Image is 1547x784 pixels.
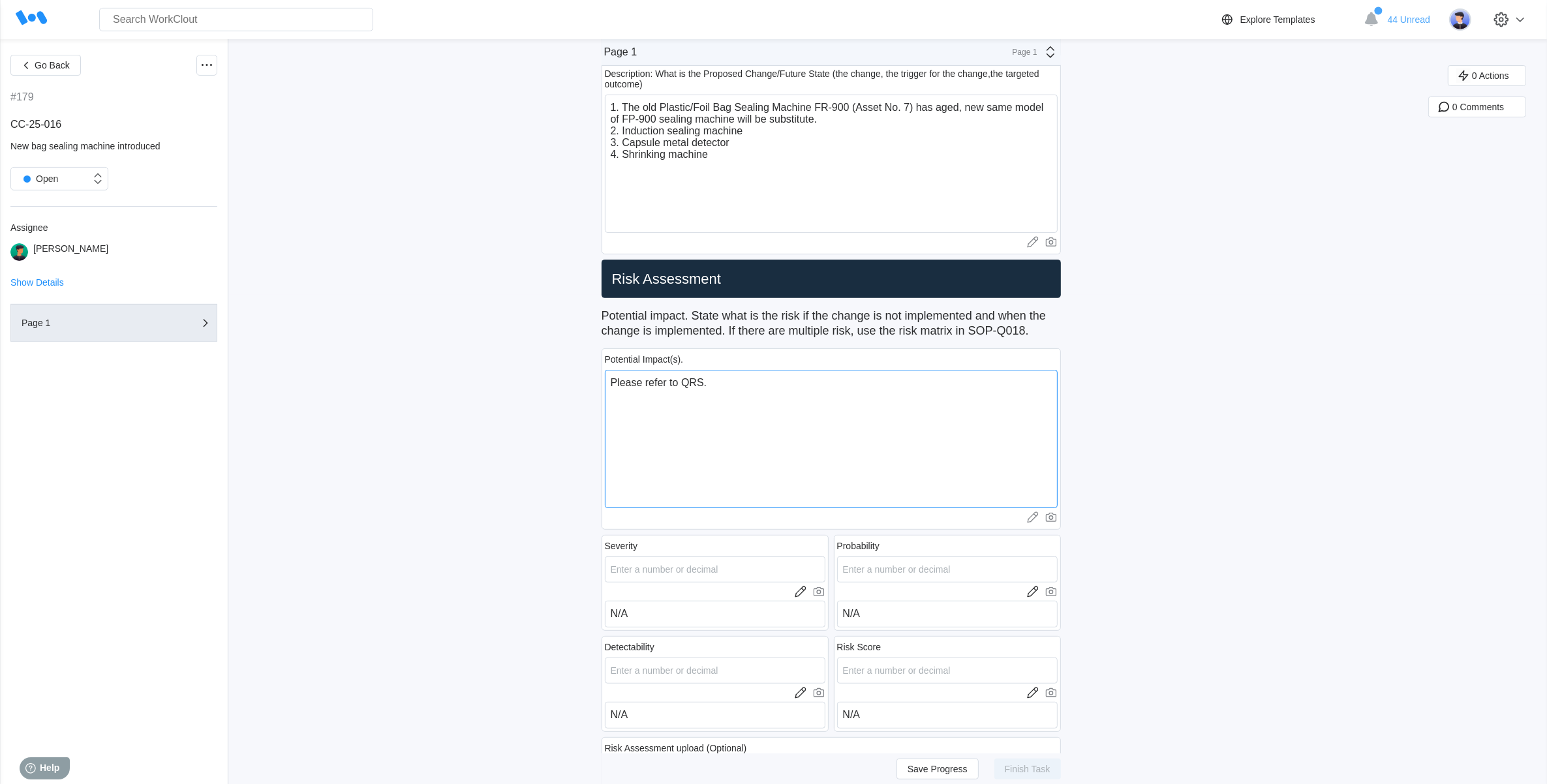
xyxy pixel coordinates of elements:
button: Go Back [10,55,81,76]
span: Save Progress [908,764,968,773]
div: Open [18,170,58,188]
button: Page 1 [10,304,217,342]
textarea: N/A [605,601,825,627]
div: Description: What is the Proposed Change/Future State (the change, the trigger for the change,the... [605,68,1058,89]
div: Page 1 [1005,48,1037,57]
img: user-5.png [1449,8,1471,31]
div: #179 [10,91,34,103]
div: Potential Impact(s). [605,354,684,365]
button: 0 Comments [1428,97,1526,117]
div: Page 1 [604,46,637,58]
button: Show Details [10,278,64,287]
input: Search WorkClout [99,8,373,31]
div: Explore Templates [1240,14,1315,25]
div: Probability [837,541,880,551]
textarea: N/A [837,601,1058,627]
span: Finish Task [1005,764,1050,773]
div: Detectability [605,642,654,652]
p: Potential impact. State what is the risk if the change is not implemented and when the change is ... [602,303,1061,343]
input: Enter a number or decimal [837,556,1058,582]
div: New bag sealing machine introduced [10,141,217,151]
div: Risk Score [837,642,881,652]
img: user.png [10,243,28,261]
div: Risk Assessment upload (Optional) [605,743,747,753]
h2: Risk Assessment [607,270,1056,288]
span: 0 Actions [1472,71,1509,80]
div: Page 1 [22,318,152,327]
div: Severity [605,541,638,551]
textarea: Please refer to QRS. [605,370,1058,508]
textarea: 1. The old Plastic/Foil Bag Sealing Machine FR-900 (Asset No. 7) has aged, new same model of FP-9... [605,95,1058,233]
a: Explore Templates [1219,12,1357,27]
span: Go Back [35,61,70,70]
span: 0 Comments [1452,102,1504,112]
button: Save Progress [896,758,979,779]
span: CC-25-016 [10,119,61,130]
button: Finish Task [994,758,1061,779]
input: Enter a number or decimal [837,657,1058,684]
div: [PERSON_NAME] [33,243,108,261]
div: Assignee [10,222,217,233]
span: 44 Unread [1388,14,1430,25]
textarea: N/A [605,702,825,729]
textarea: N/A [837,702,1058,729]
input: Enter a number or decimal [605,657,825,684]
input: Enter a number or decimal [605,556,825,582]
button: 0 Actions [1448,65,1526,86]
